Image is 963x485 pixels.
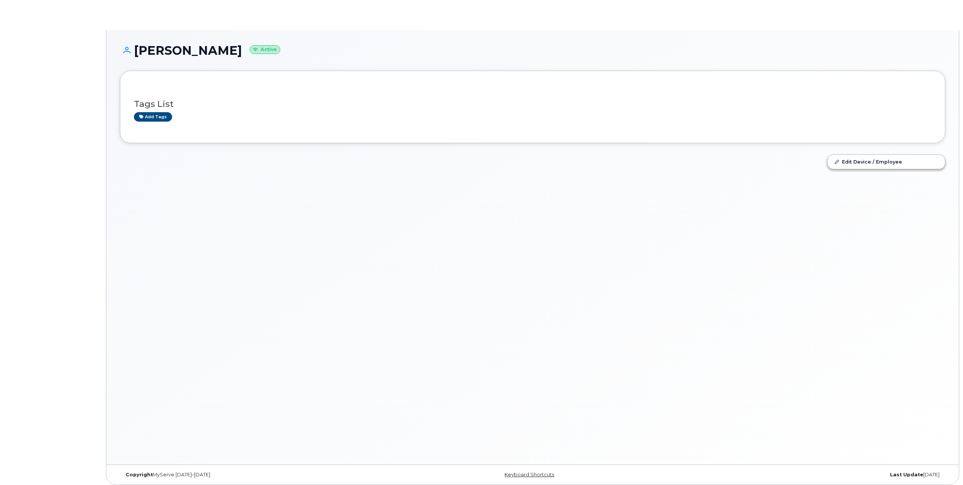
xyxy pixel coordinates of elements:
[120,472,395,478] div: MyServe [DATE]–[DATE]
[890,472,923,477] strong: Last Update
[828,155,945,168] a: Edit Device / Employee
[134,112,172,122] a: Add tags
[670,472,945,478] div: [DATE]
[250,45,280,54] small: Active
[120,44,945,57] h1: [PERSON_NAME]
[134,99,931,109] h3: Tags List
[126,472,153,477] strong: Copyright
[505,472,554,477] a: Keyboard Shortcuts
